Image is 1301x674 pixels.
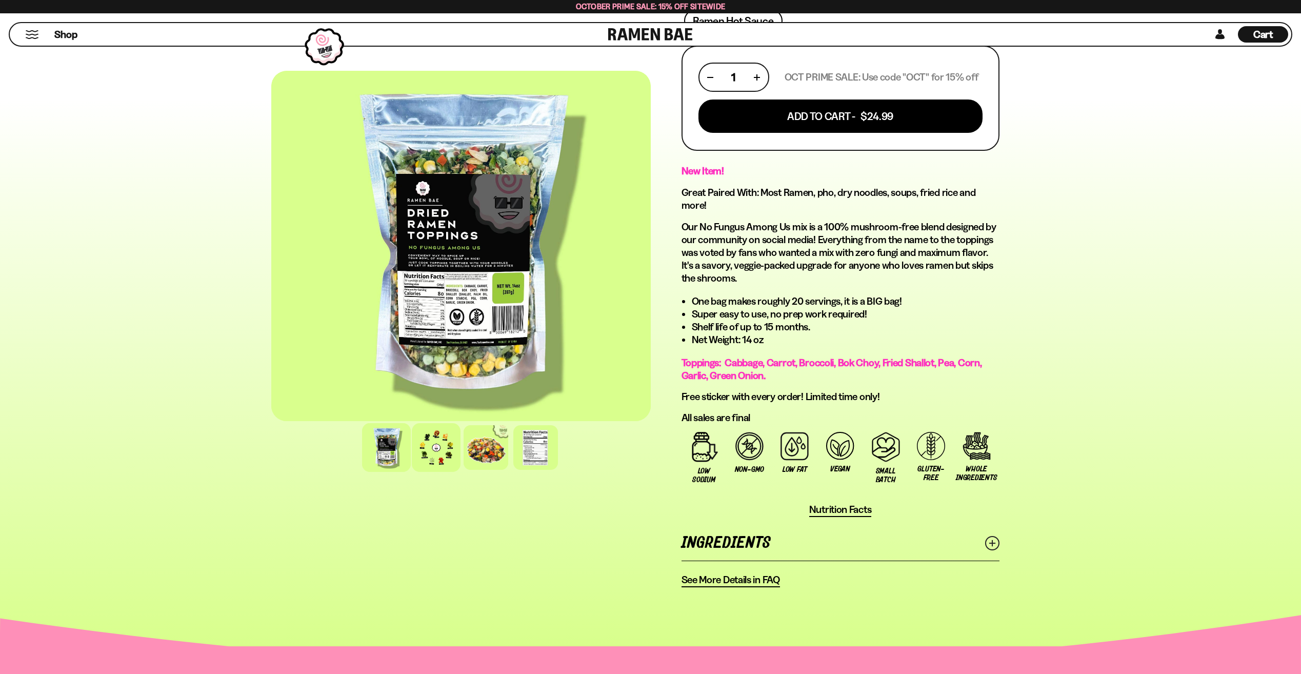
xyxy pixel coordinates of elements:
span: See More Details in FAQ [682,573,780,586]
span: Shop [54,28,77,42]
span: Toppings: Cabbage, Carrot, Broccoli, Bok Choy, Fried Shallot, Pea, Corn, Garlic, Green Onion. [682,356,982,382]
button: Mobile Menu Trigger [25,30,39,39]
span: Whole Ingredients [956,465,997,482]
span: Small Batch [868,467,904,484]
span: Low Fat [783,465,807,474]
strong: New Item! [682,165,724,177]
span: Vegan [830,465,850,473]
span: 1 [731,71,735,84]
div: Cart [1238,23,1288,46]
p: All sales are final [682,411,999,424]
button: Nutrition Facts [809,503,872,517]
li: Net Weight: 14 oz [692,333,999,346]
li: One bag makes roughly 20 servings, it is a BIG bag! [692,295,999,308]
p: OCT PRIME SALE: Use code "OCT" for 15% off [785,71,978,84]
span: Nutrition Facts [809,503,872,516]
span: Low Sodium [687,467,722,484]
h2: Great Paired With: Most Ramen, pho, dry noodles, soups, fried rice and more! [682,186,999,212]
a: Ingredients [682,525,999,561]
a: See More Details in FAQ [682,573,780,587]
button: Add To Cart - $24.99 [698,100,983,133]
span: Non-GMO [735,465,764,474]
li: Shelf life of up to 15 months. [692,321,999,333]
span: October Prime Sale: 15% off Sitewide [576,2,726,11]
li: Super easy to use, no prep work required! [692,308,999,321]
span: Gluten-free [913,465,949,482]
p: Our No Fungus Among Us mix is a 100% mushroom-free blend designed by our community on social medi... [682,221,999,285]
span: Free sticker with every order! Limited time only! [682,390,880,403]
span: Cart [1253,28,1273,41]
a: Shop [54,26,77,43]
